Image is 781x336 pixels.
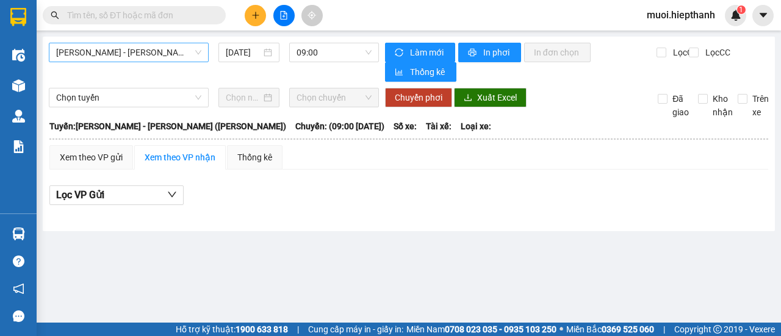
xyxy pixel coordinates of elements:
button: bar-chartThống kê [385,62,456,82]
button: aim [301,5,323,26]
span: Tài xế: [426,120,452,133]
span: In phơi [483,46,511,59]
span: Làm mới [410,46,445,59]
span: down [167,190,177,199]
span: file-add [279,11,288,20]
button: syncLàm mới [385,43,455,62]
span: | [663,323,665,336]
input: 13/10/2025 [226,46,261,59]
button: Lọc VP Gửi [49,185,184,205]
button: plus [245,5,266,26]
span: 09:00 [297,43,371,62]
span: 1 [739,5,743,14]
span: Số xe: [394,120,417,133]
span: message [13,310,24,322]
span: Lọc CC [700,46,732,59]
img: warehouse-icon [12,49,25,62]
strong: 1900 633 818 [236,324,288,334]
span: Lọc VP Gửi [56,187,104,202]
img: warehouse-icon [12,110,25,123]
div: Xem theo VP gửi [60,151,123,164]
span: question-circle [13,256,24,267]
div: Thống kê [237,151,272,164]
span: Trên xe [747,92,774,119]
button: caret-down [752,5,774,26]
span: bar-chart [395,68,405,77]
sup: 1 [737,5,746,14]
span: Chọn chuyến [297,88,371,107]
strong: 0708 023 035 - 0935 103 250 [445,324,556,334]
button: In đơn chọn [524,43,591,62]
span: Miền Nam [406,323,556,336]
span: Hỗ trợ kỹ thuật: [176,323,288,336]
input: Tìm tên, số ĐT hoặc mã đơn [67,9,211,22]
span: Lọc CR [668,46,700,59]
button: downloadXuất Excel [454,88,527,107]
span: notification [13,283,24,295]
span: Chuyến: (09:00 [DATE]) [295,120,384,133]
img: warehouse-icon [12,227,25,240]
button: Chuyển phơi [385,88,452,107]
img: warehouse-icon [12,79,25,92]
span: Chọn tuyến [56,88,201,107]
img: icon-new-feature [730,10,741,21]
span: Cung cấp máy in - giấy in: [308,323,403,336]
span: search [51,11,59,20]
span: Kho nhận [708,92,738,119]
span: printer [468,48,478,58]
span: muoi.hiepthanh [637,7,725,23]
span: copyright [713,325,722,334]
span: Loại xe: [461,120,491,133]
span: Đã giao [668,92,694,119]
img: solution-icon [12,140,25,153]
span: caret-down [758,10,769,21]
span: | [297,323,299,336]
span: ⚪️ [560,327,563,332]
img: logo-vxr [10,8,26,26]
span: plus [251,11,260,20]
b: Tuyến: [PERSON_NAME] - [PERSON_NAME] ([PERSON_NAME]) [49,121,286,131]
input: Chọn ngày [226,91,261,104]
span: Thống kê [410,65,447,79]
button: printerIn phơi [458,43,521,62]
span: Miền Bắc [566,323,654,336]
strong: 0369 525 060 [602,324,654,334]
span: sync [395,48,405,58]
span: Hồ Chí Minh - Tân Châu (TIỀN) [56,43,201,62]
span: aim [308,11,316,20]
button: file-add [273,5,295,26]
div: Xem theo VP nhận [145,151,215,164]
